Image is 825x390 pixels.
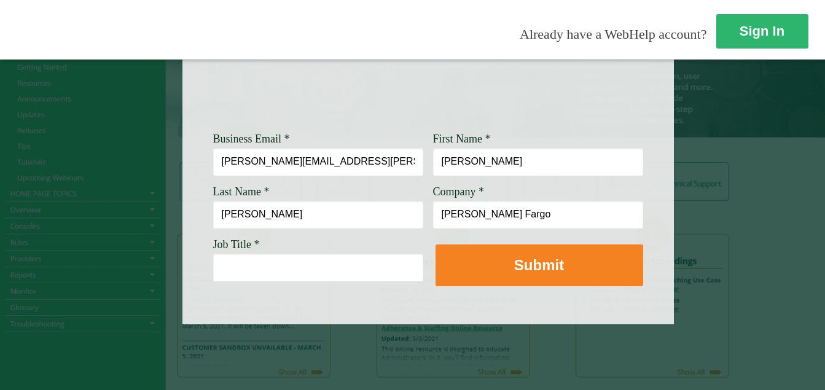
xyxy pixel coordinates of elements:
[221,54,636,115] img: Need Credentials? Sign up below. Have Credentials? Use the sign-in button.
[213,238,260,251] span: Job Title *
[213,133,290,145] span: Business Email *
[520,26,706,42] span: Already have a WebHelp account?
[740,23,784,39] strong: Sign In
[514,257,564,273] strong: Submit
[213,185,270,198] span: Last Name *
[436,244,643,286] button: Submit
[433,185,485,198] span: Company *
[433,133,491,145] span: First Name *
[716,14,808,49] a: Sign In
